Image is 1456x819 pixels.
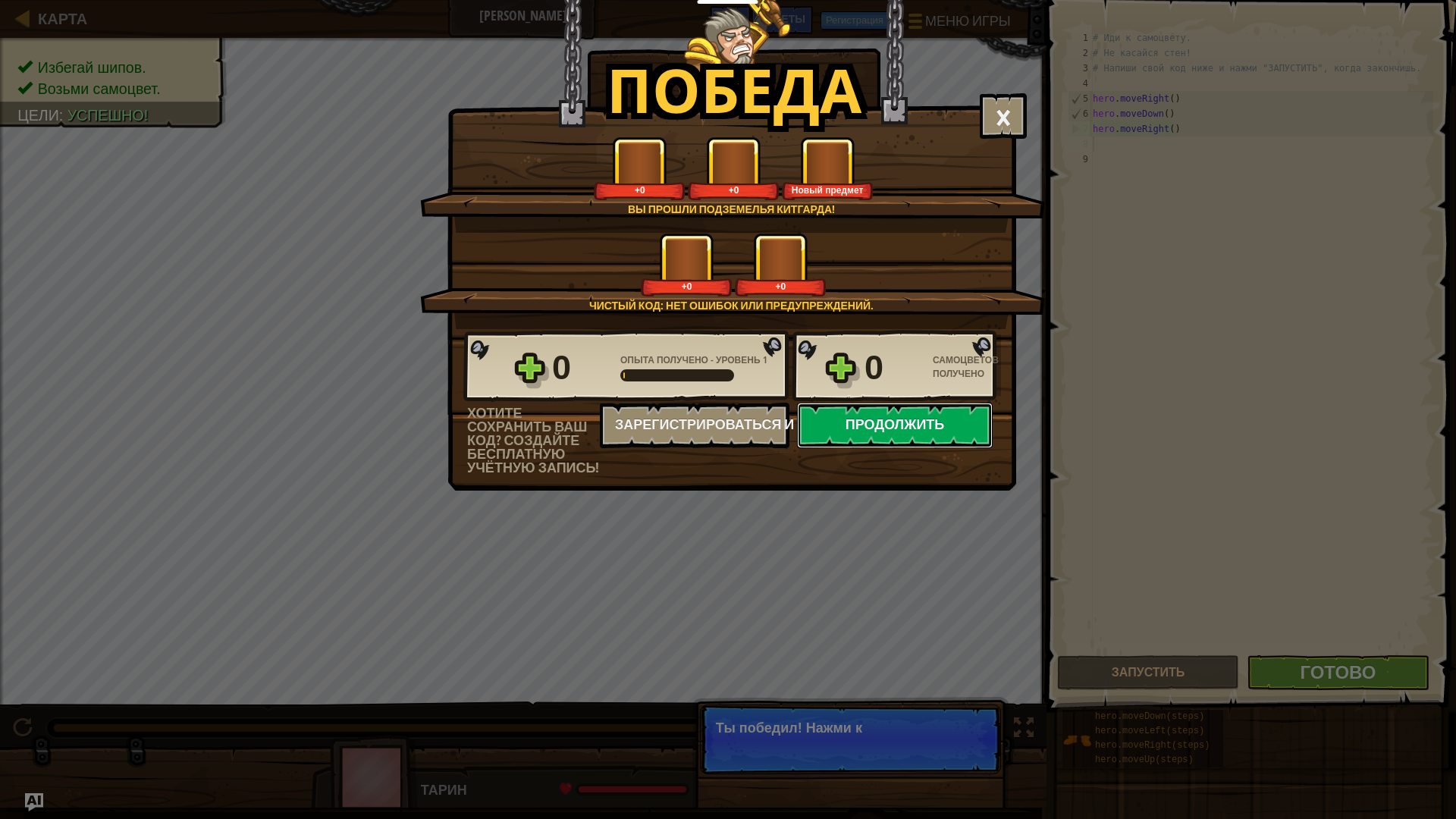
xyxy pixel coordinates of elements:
[691,184,777,196] div: +0
[607,56,861,123] h1: Победа
[620,353,767,367] div: -
[492,202,971,217] div: Вы прошли Подземелья Китгарда!
[552,344,611,392] div: 0
[600,403,789,448] button: Зарегистрироваться и сохранить
[492,298,971,313] div: Чистый код: нет ошибок или предупреждений.
[980,93,1027,139] button: ×
[797,403,993,448] button: Продолжить
[714,353,763,366] span: Уровень
[597,184,682,196] div: +0
[644,281,730,292] div: +0
[763,353,767,366] span: 1
[620,353,711,366] span: Опыта получено
[933,353,1001,381] div: Самоцветов получено
[864,344,924,392] div: 0
[467,406,600,475] div: Хотите сохранить ваш код? Создайте бесплатную учётную запись!
[785,184,871,196] div: Новый предмет
[738,281,824,292] div: +0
